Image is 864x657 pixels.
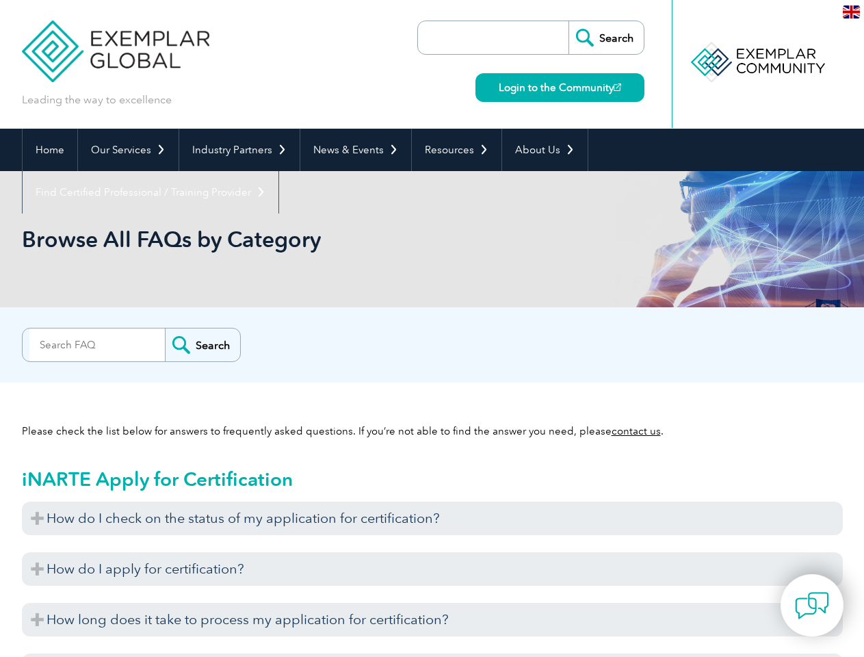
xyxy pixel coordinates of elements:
[165,328,240,361] input: Search
[78,129,179,171] a: Our Services
[22,603,843,636] h3: How long does it take to process my application for certification?
[179,129,300,171] a: Industry Partners
[412,129,501,171] a: Resources
[22,502,843,535] h3: How do I check on the status of my application for certification?
[22,552,843,586] h3: How do I apply for certification?
[22,226,547,253] h1: Browse All FAQs by Category
[22,92,172,107] p: Leading the way to excellence
[29,328,165,361] input: Search FAQ
[612,425,661,437] a: contact us
[568,21,644,54] input: Search
[23,129,77,171] a: Home
[795,589,829,623] img: contact-chat.png
[22,424,843,439] p: Please check the list below for answers to frequently asked questions. If you’re not able to find...
[23,171,278,214] a: Find Certified Professional / Training Provider
[22,468,843,490] h2: iNARTE Apply for Certification
[300,129,411,171] a: News & Events
[475,73,644,102] a: Login to the Community
[843,5,860,18] img: en
[502,129,588,171] a: About Us
[614,83,621,91] img: open_square.png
